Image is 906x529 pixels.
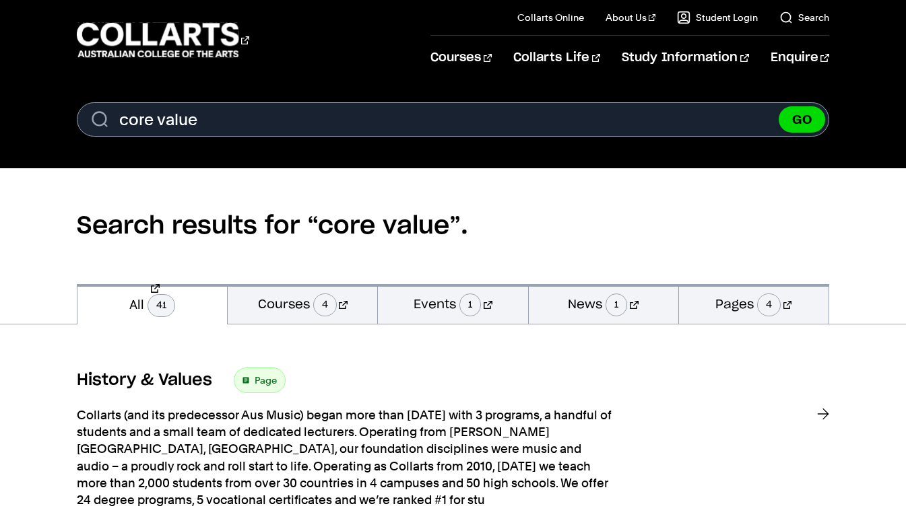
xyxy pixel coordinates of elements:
[77,102,829,137] form: Search
[513,36,600,80] a: Collarts Life
[771,36,829,80] a: Enquire
[255,371,277,390] span: Page
[77,370,212,390] h3: History & Values
[779,11,829,24] a: Search
[679,284,829,324] a: Pages4
[77,21,249,59] div: Go to homepage
[77,168,829,284] h2: Search results for “core value”.
[378,284,527,324] a: Events1
[77,284,227,324] a: All41
[622,36,748,80] a: Study Information
[677,11,758,24] a: Student Login
[606,293,627,316] span: 1
[313,293,337,316] span: 4
[517,11,584,24] a: Collarts Online
[77,102,829,137] input: Enter Search Term
[148,294,175,317] span: 41
[779,106,825,133] button: GO
[430,36,492,80] a: Courses
[606,11,655,24] a: About Us
[529,284,678,324] a: News1
[228,284,377,324] a: Courses4
[757,293,781,316] span: 4
[77,407,616,508] p: Collarts (and its predecessor Aus Music) began more than [DATE] with 3 programs, a handful of stu...
[459,293,481,316] span: 1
